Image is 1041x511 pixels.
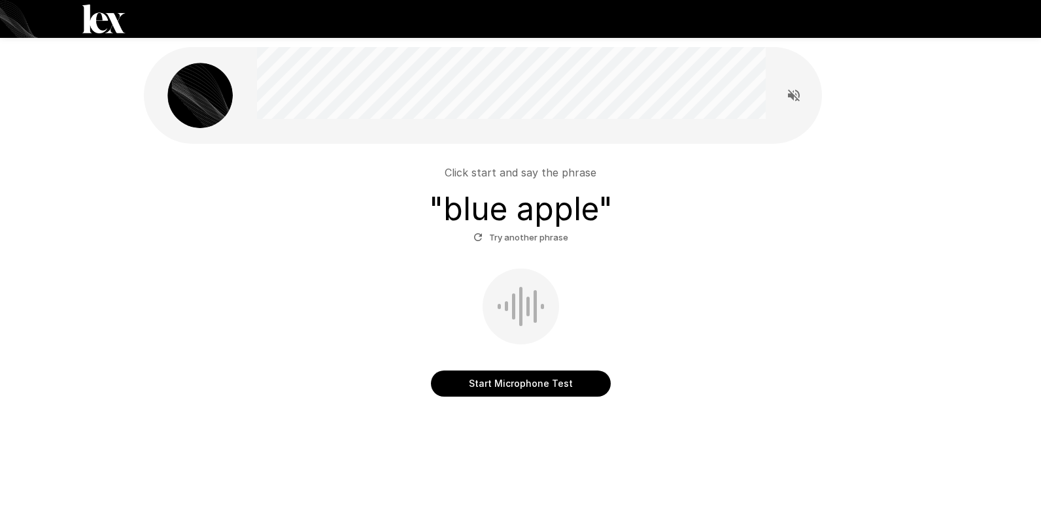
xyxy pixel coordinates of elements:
button: Try another phrase [470,227,572,248]
button: Start Microphone Test [431,371,611,397]
img: lex_avatar2.png [167,63,233,128]
h3: " blue apple " [429,191,613,227]
p: Click start and say the phrase [445,165,596,180]
button: Read questions aloud [781,82,807,108]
